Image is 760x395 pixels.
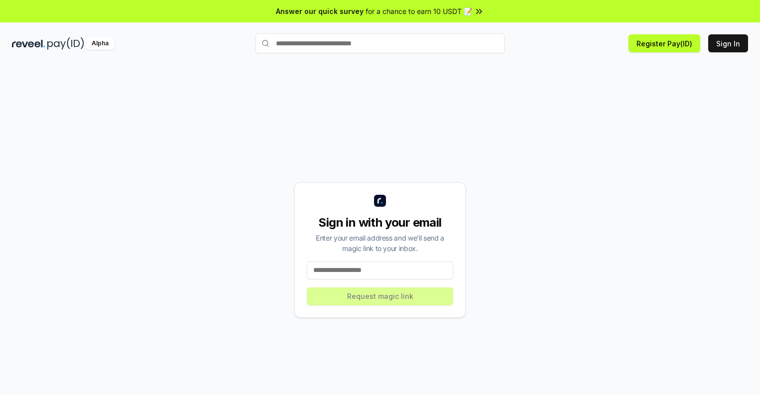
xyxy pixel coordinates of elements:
img: pay_id [47,37,84,50]
img: reveel_dark [12,37,45,50]
div: Enter your email address and we’ll send a magic link to your inbox. [307,233,453,254]
span: Answer our quick survey [276,6,364,16]
div: Alpha [86,37,114,50]
button: Sign In [708,34,748,52]
div: Sign in with your email [307,215,453,231]
span: for a chance to earn 10 USDT 📝 [366,6,472,16]
img: logo_small [374,195,386,207]
button: Register Pay(ID) [629,34,700,52]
